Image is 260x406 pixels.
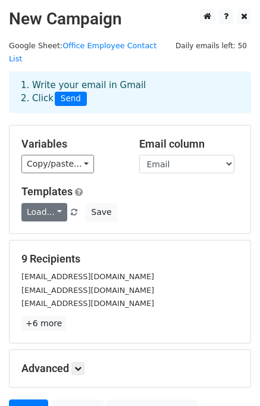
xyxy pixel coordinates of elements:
a: Load... [21,203,67,221]
a: Templates [21,185,73,198]
span: Daily emails left: 50 [171,39,251,52]
h5: Variables [21,138,121,151]
small: [EMAIL_ADDRESS][DOMAIN_NAME] [21,272,154,281]
small: Google Sheet: [9,41,156,64]
div: 1. Write your email in Gmail 2. Click [12,79,248,106]
a: Office Employee Contact List [9,41,156,64]
button: Save [86,203,117,221]
span: Send [55,92,87,106]
h5: Email column [139,138,239,151]
a: +6 more [21,316,66,331]
small: [EMAIL_ADDRESS][DOMAIN_NAME] [21,286,154,295]
h5: 9 Recipients [21,252,239,266]
h2: New Campaign [9,9,251,29]
h5: Advanced [21,362,239,375]
a: Daily emails left: 50 [171,41,251,50]
iframe: Chat Widget [201,349,260,406]
small: [EMAIL_ADDRESS][DOMAIN_NAME] [21,299,154,308]
a: Copy/paste... [21,155,94,173]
